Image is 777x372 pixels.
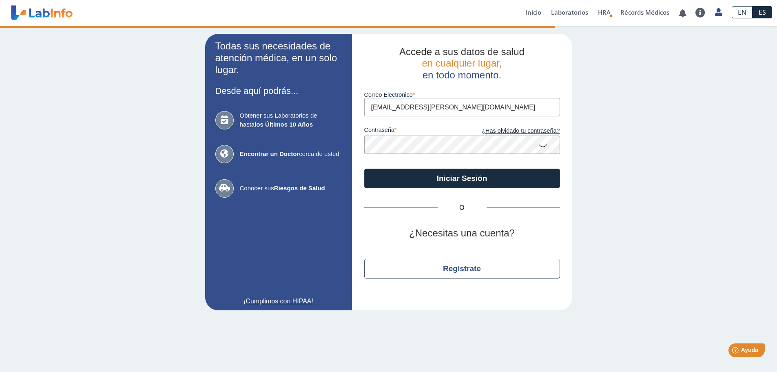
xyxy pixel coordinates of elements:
b: los Últimos 10 Años [255,121,313,128]
b: Riesgos de Salud [274,185,325,192]
label: Correo Electronico [364,91,560,98]
a: ES [753,6,772,18]
button: Iniciar Sesión [364,169,560,188]
b: Encontrar un Doctor [240,150,299,157]
a: ¿Has olvidado tu contraseña? [462,127,560,136]
iframe: Help widget launcher [704,340,768,363]
span: Conocer sus [240,184,342,193]
span: O [438,203,487,213]
a: ¡Cumplimos con HIPAA! [215,296,342,306]
button: Regístrate [364,259,560,278]
span: Obtener sus Laboratorios de hasta [240,111,342,129]
span: en cualquier lugar, [422,58,502,69]
h2: ¿Necesitas una cuenta? [364,227,560,239]
label: contraseña [364,127,462,136]
span: Accede a sus datos de salud [399,46,525,57]
span: cerca de usted [240,149,342,159]
a: EN [732,6,753,18]
h2: Todas sus necesidades de atención médica, en un solo lugar. [215,40,342,76]
span: HRA [598,8,611,16]
h3: Desde aquí podrás... [215,86,342,96]
span: en todo momento. [423,69,501,80]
